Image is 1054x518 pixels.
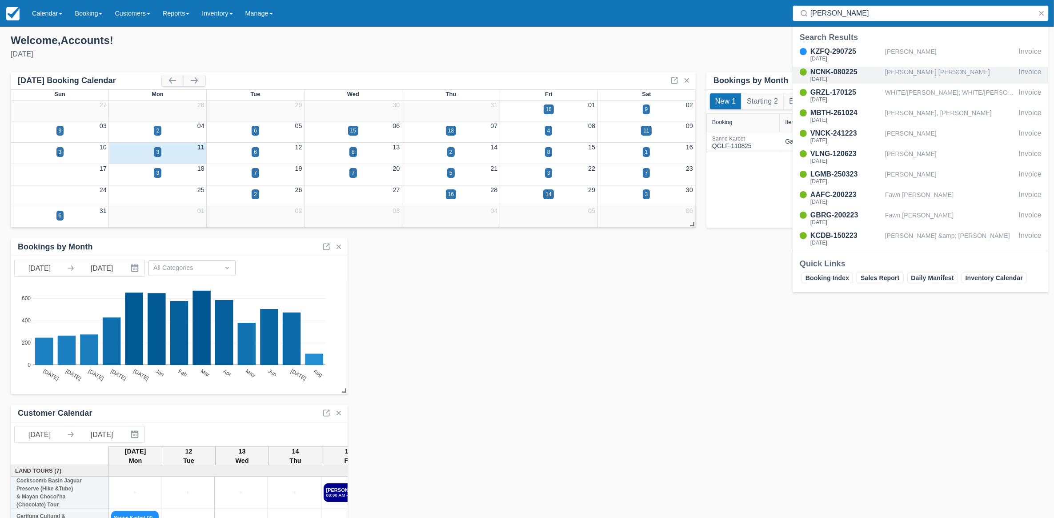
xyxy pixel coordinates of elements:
div: 6 [254,127,257,135]
div: 8 [352,148,355,156]
div: [DATE] [810,117,882,123]
div: AAFC-200223 [810,189,882,200]
a: 03 [100,122,107,129]
span: Wed [347,91,359,97]
a: Inventory Calendar [962,273,1027,283]
div: Invoice [1019,149,1042,165]
div: [PERSON_NAME] [885,128,1015,145]
div: 3 [59,148,62,156]
a: + [270,488,319,498]
div: Fawn [PERSON_NAME] [885,189,1015,206]
div: 16 [448,190,454,198]
div: [DATE] Booking Calendar [18,76,162,86]
input: End Date [77,260,127,276]
a: 28 [490,186,497,193]
a: 02 [295,207,302,214]
div: Welcome , Accounts ! [11,34,520,47]
a: + [217,488,265,498]
span: Sat [642,91,651,97]
a: 01 [197,207,204,214]
th: [DATE] Mon [109,446,162,466]
div: [PERSON_NAME] &amp; [PERSON_NAME] [885,230,1015,247]
a: + [164,488,212,498]
a: 29 [295,101,302,108]
div: 6 [59,212,62,220]
th: 13 Wed [216,446,269,466]
div: [PERSON_NAME] [885,169,1015,186]
div: 9 [59,127,62,135]
div: [DATE] [810,158,882,164]
input: Search ( / ) [810,5,1034,21]
div: MBTH-261024 [810,108,882,118]
a: 01 [588,101,595,108]
div: Invoice [1019,230,1042,247]
span: Sun [54,91,65,97]
div: 7 [352,169,355,177]
div: [DATE] [810,220,882,225]
div: VNCK-241223 [810,128,882,139]
div: 16 [546,105,552,113]
span: Dropdown icon [223,263,232,272]
a: NCNK-080225[DATE][PERSON_NAME] [PERSON_NAME]Invoice [793,67,1049,84]
input: Start Date [15,426,64,442]
a: 31 [490,101,497,108]
a: LGMB-250323[DATE][PERSON_NAME]Invoice [793,169,1049,186]
div: Invoice [1019,108,1042,124]
div: [PERSON_NAME] [885,149,1015,165]
a: 18 [197,165,204,172]
button: Interact with the calendar and add the check-in date for your trip. [127,260,144,276]
a: Daily Manifest [907,273,958,283]
div: [PERSON_NAME] [885,46,1015,63]
div: [DATE] [810,240,882,245]
a: GRZL-170125[DATE]WHITE/[PERSON_NAME]; WHITE/[PERSON_NAME]Invoice [793,87,1049,104]
a: MBTH-261024[DATE][PERSON_NAME], [PERSON_NAME]Invoice [793,108,1049,124]
a: 24 [100,186,107,193]
a: 17 [100,165,107,172]
div: [PERSON_NAME] [PERSON_NAME] [885,67,1015,84]
a: 31 [100,207,107,214]
a: Sales Report [857,273,903,283]
a: 12 [295,144,302,151]
a: 19 [295,165,302,172]
a: 29 [588,186,595,193]
div: 3 [645,190,648,198]
a: Sanne KarbetQGLF-110825 [712,140,752,144]
div: Garifuna Cultural & Culinary Adventure [785,137,892,146]
button: New 1 [710,93,741,109]
div: VLNG-120623 [810,149,882,159]
span: Mon [152,91,164,97]
div: [DATE] [810,199,882,205]
th: 12 Tue [162,446,216,466]
div: Sanne Karbet [712,136,752,141]
span: Fri [545,91,553,97]
th: 14 Thu [269,446,322,466]
a: 09 [686,122,693,129]
div: NCNK-080225 [810,67,882,77]
div: [PERSON_NAME], [PERSON_NAME] [885,108,1015,124]
div: 18 [448,127,454,135]
div: 4 [547,127,550,135]
div: Bookings by Month [18,242,93,252]
div: Invoice [1019,87,1042,104]
div: 6 [254,148,257,156]
div: 8 [547,148,550,156]
div: 9 [645,105,648,113]
a: 05 [295,122,302,129]
a: 07 [490,122,497,129]
a: 22 [588,165,595,172]
em: 08:00 AM - 03:30 PM [326,493,369,498]
div: Search Results [800,32,1042,43]
div: 3 [156,169,159,177]
a: Booking Index [802,273,853,283]
div: 5 [449,169,453,177]
a: 02 [686,101,693,108]
a: 27 [393,186,400,193]
div: 7 [645,169,648,177]
button: Starting 2 [741,93,783,109]
div: Quick Links [800,258,1042,269]
a: GBRG-200223[DATE]Fawn [PERSON_NAME]Invoice [793,210,1049,227]
div: [DATE] [810,76,882,82]
div: Invoice [1019,67,1042,84]
div: Booking [712,119,733,125]
a: VNCK-241223[DATE][PERSON_NAME]Invoice [793,128,1049,145]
